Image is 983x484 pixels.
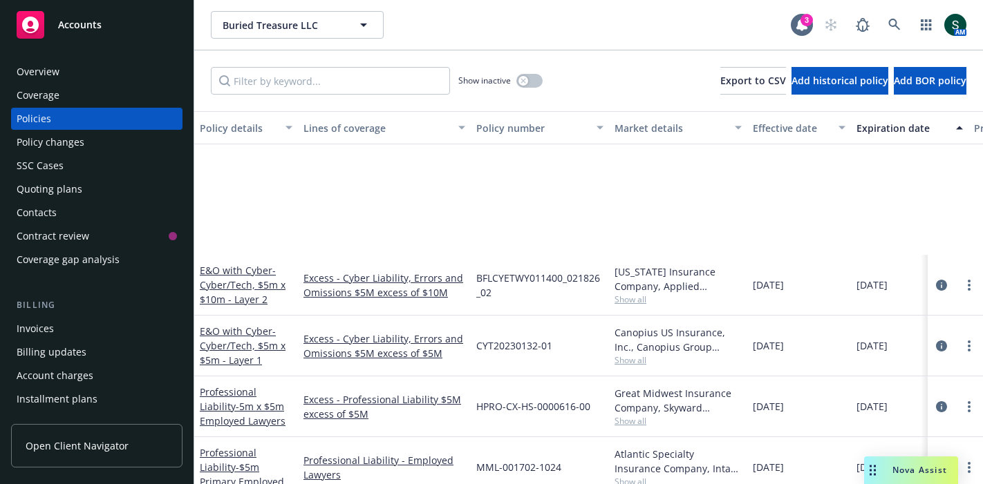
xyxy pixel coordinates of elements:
span: [DATE] [856,338,888,353]
a: Contract review [11,225,182,247]
button: Policy number [471,111,609,144]
a: Contacts [11,202,182,224]
img: photo [944,14,966,36]
div: Great Midwest Insurance Company, Skyward Specialty Insurance Group, RT Specialty Insurance Servic... [615,386,742,415]
div: Policies [17,108,51,130]
a: Overview [11,61,182,83]
div: Billing [11,298,182,312]
span: Export to CSV [720,74,786,87]
span: - Cyber/Tech, $5m x $10m - Layer 2 [200,264,285,306]
span: [DATE] [753,338,784,353]
a: Coverage gap analysis [11,249,182,271]
span: - 5m x $5m Employed Lawyers [200,400,285,427]
a: SSC Cases [11,155,182,177]
a: Report a Bug [849,11,877,39]
a: more [961,338,977,354]
a: Installment plans [11,388,182,410]
div: Drag to move [864,456,881,484]
button: Add historical policy [792,67,888,95]
a: Start snowing [817,11,845,39]
a: more [961,459,977,476]
a: Excess - Cyber Liability, Errors and Omissions $5M excess of $10M [303,271,465,300]
span: CYT20230132-01 [476,338,552,353]
a: Professional Liability [200,385,285,427]
a: Policy changes [11,131,182,153]
div: Policy details [200,121,277,135]
div: Quoting plans [17,178,82,200]
span: Buried Treasure LLC [223,18,342,32]
div: 3 [801,14,813,26]
div: Contacts [17,202,57,224]
a: Account charges [11,365,182,387]
div: Canopius US Insurance, Inc., Canopius Group Limited, RT Specialty Insurance Services, LLC (RSG Sp... [615,325,742,354]
button: Lines of coverage [298,111,471,144]
span: Add BOR policy [894,74,966,87]
a: Excess - Professional Liability $5M excess of $5M [303,392,465,421]
div: Policy number [476,121,588,135]
span: [DATE] [856,278,888,292]
button: Expiration date [851,111,968,144]
a: Excess - Cyber Liability, Errors and Omissions $5M excess of $5M [303,331,465,360]
a: Coverage [11,84,182,106]
div: Market details [615,121,727,135]
a: Accounts [11,6,182,44]
div: Coverage [17,84,59,106]
a: E&O with Cyber [200,325,285,367]
span: [DATE] [753,460,784,474]
a: circleInformation [933,338,950,354]
span: - Cyber/Tech, $5m x $5m - Layer 1 [200,325,285,367]
span: [DATE] [856,460,888,474]
div: Expiration date [856,121,948,135]
div: Installment plans [17,388,97,410]
div: Billing updates [17,341,86,363]
span: [DATE] [856,399,888,414]
span: Open Client Navigator [26,438,129,453]
span: Add historical policy [792,74,888,87]
button: Export to CSV [720,67,786,95]
span: HPRO-CX-HS-0000616-00 [476,399,590,414]
button: Policy details [194,111,298,144]
div: Coverage gap analysis [17,249,120,271]
div: Atlantic Specialty Insurance Company, Intact Insurance, RT Specialty Insurance Services, LLC (RSG... [615,447,742,476]
button: Effective date [747,111,851,144]
div: Effective date [753,121,830,135]
span: [DATE] [753,278,784,292]
button: Nova Assist [864,456,958,484]
span: Show inactive [458,75,511,86]
button: Market details [609,111,747,144]
a: Switch app [912,11,940,39]
span: Show all [615,415,742,427]
button: Add BOR policy [894,67,966,95]
span: BFLCYETWY011400_021826_02 [476,271,603,300]
a: Professional Liability - Employed Lawyers [303,453,465,482]
a: Policies [11,108,182,130]
div: [US_STATE] Insurance Company, Applied Underwriters, RT Specialty Insurance Services, LLC (RSG Spe... [615,264,742,293]
div: Invoices [17,318,54,340]
div: Account charges [17,365,93,387]
div: Contract review [17,225,89,247]
span: Show all [615,354,742,366]
a: E&O with Cyber [200,264,285,306]
span: Accounts [58,19,102,30]
a: more [961,398,977,415]
button: Buried Treasure LLC [211,11,384,39]
a: Quoting plans [11,178,182,200]
input: Filter by keyword... [211,67,450,95]
span: MML-001702-1024 [476,460,561,474]
div: Lines of coverage [303,121,450,135]
a: Billing updates [11,341,182,363]
span: Nova Assist [892,464,947,476]
div: Overview [17,61,59,83]
a: circleInformation [933,277,950,293]
a: Search [881,11,908,39]
div: SSC Cases [17,155,64,177]
span: Show all [615,293,742,305]
span: [DATE] [753,399,784,414]
div: Policy changes [17,131,84,153]
a: Invoices [11,318,182,340]
a: more [961,277,977,293]
a: circleInformation [933,398,950,415]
